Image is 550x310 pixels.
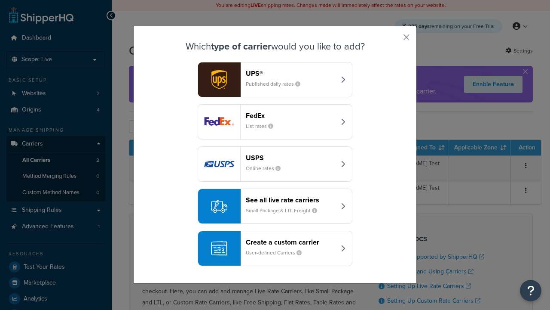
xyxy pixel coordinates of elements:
header: FedEx [246,112,336,120]
img: icon-carrier-custom-c93b8a24.svg [211,240,227,257]
button: Create a custom carrierUser-defined Carriers [198,231,352,266]
header: Create a custom carrier [246,238,336,246]
small: User-defined Carriers [246,249,309,257]
img: usps logo [198,147,240,181]
img: icon-carrier-liverate-becf4550.svg [211,198,227,214]
button: See all live rate carriersSmall Package & LTL Freight [198,189,352,224]
header: USPS [246,154,336,162]
button: usps logoUSPSOnline rates [198,146,352,182]
small: Published daily rates [246,80,307,88]
img: fedEx logo [198,105,240,139]
small: Small Package & LTL Freight [246,207,324,214]
header: UPS® [246,69,336,77]
button: fedEx logoFedExList rates [198,104,352,139]
small: Online rates [246,164,287,172]
img: ups logo [198,62,240,97]
button: Open Resource Center [520,280,541,301]
strong: type of carrier [211,39,271,53]
small: List rates [246,122,280,130]
h3: Which would you like to add? [155,41,395,52]
button: ups logoUPS®Published daily rates [198,62,352,97]
header: See all live rate carriers [246,196,336,204]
